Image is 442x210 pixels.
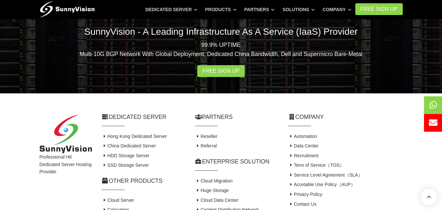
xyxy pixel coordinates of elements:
a: Reseller [195,134,218,139]
h2: Partners [195,113,278,121]
a: Huge Storage [195,188,229,193]
a: SSD Storage Server [102,162,149,168]
p: 99.9% UPTIME Multi-10G BGP Network With Global Deployment, Dedicated China Bandwidth, Dell and Su... [40,40,403,59]
h2: Enterprise Solution [195,158,278,166]
a: Dedicated Server [145,4,197,15]
a: Term of Service（TOS） [288,162,344,168]
a: Automation [288,134,317,139]
a: Recruitment [288,153,319,158]
h2: Dedicated Server [102,113,185,121]
a: China Dedicated Server [102,143,156,148]
a: Cloud Server [102,198,134,203]
a: Free Sign Up [197,65,245,77]
a: Company [323,4,351,15]
h2: Other Products [102,177,185,185]
a: Partners [244,4,275,15]
h2: Company [288,113,403,121]
a: Cloud Data Center [195,198,239,203]
a: Products [205,4,237,15]
a: Solutions [282,4,315,15]
a: Accetable Use Policy（AUP） [288,182,356,187]
a: Service Level Agreement（SLA） [288,172,363,178]
a: Data Center [288,143,319,148]
h2: SunnyVision - A Leading Infrastructure As A Service (IaaS) Provider [40,25,403,38]
a: Cloud Migration [195,178,233,183]
a: HDD Storage Server [102,153,150,158]
a: Privacy Policy [288,192,323,197]
a: Hong Kong Dedicated Server [102,134,167,139]
a: FREE Sign Up [355,3,403,15]
a: Referral [195,143,217,148]
a: Contact Us [288,201,317,207]
img: SunnyVision Limited [40,115,92,154]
